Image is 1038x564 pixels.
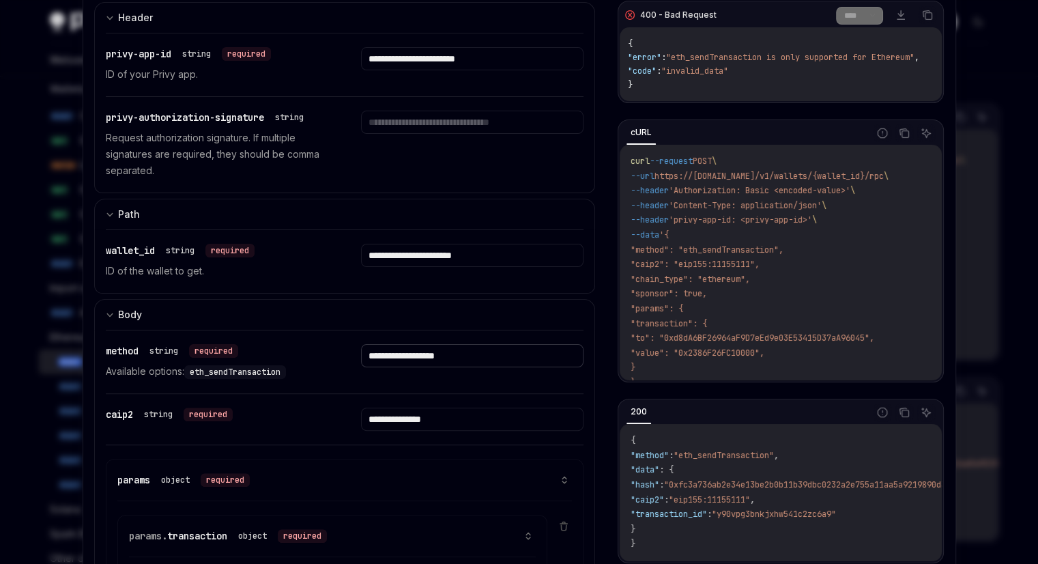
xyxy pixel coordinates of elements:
[631,479,659,490] span: "hash"
[874,404,891,421] button: Report incorrect code
[118,206,140,223] div: Path
[631,524,635,535] span: }
[129,530,167,542] span: params.
[631,214,669,225] span: --header
[664,494,669,505] span: :
[118,307,142,323] div: Body
[628,38,633,49] span: {
[144,409,173,420] div: string
[669,200,822,211] span: 'Content-Type: application/json'
[631,509,707,520] span: "transaction_id"
[666,52,914,63] span: "eth_sendTransaction is only supported for Ethereum"
[626,124,656,141] div: cURL
[222,47,271,61] div: required
[626,404,651,420] div: 200
[822,200,826,211] span: \
[631,362,635,373] span: }
[631,171,654,182] span: --url
[205,244,255,257] div: required
[895,124,913,142] button: Copy the contents from the code block
[707,509,712,520] span: :
[631,274,750,285] span: "chain_type": "ethereum",
[117,474,150,486] span: params
[661,66,728,76] span: "invalid_data"
[275,112,304,123] div: string
[631,464,659,475] span: "data"
[631,377,635,388] span: }
[129,529,327,543] div: params.transaction
[917,404,935,421] button: Ask AI
[106,47,271,61] div: privy-app-id
[631,200,669,211] span: --header
[628,66,657,76] span: "code"
[167,530,227,542] span: transaction
[631,244,783,255] span: "method": "eth_sendTransaction",
[659,229,669,240] span: '{
[106,111,264,124] span: privy-authorization-signature
[106,48,171,60] span: privy-app-id
[94,2,596,33] button: expand input section
[166,245,194,256] div: string
[106,66,328,83] p: ID of your Privy app.
[628,79,633,90] span: }
[631,333,874,343] span: "to": "0xd8dA6BF26964aF9D7eEd9e03E53415D37aA96045",
[669,185,850,196] span: 'Authorization: Basic <encoded-value>'
[659,479,664,490] span: :
[118,10,153,26] div: Header
[201,473,250,487] div: required
[628,52,661,63] span: "error"
[106,345,139,357] span: method
[106,344,238,358] div: method
[189,344,238,358] div: required
[182,48,211,59] div: string
[631,348,764,358] span: "value": "0x2386F26FC10000",
[106,263,328,279] p: ID of the wallet to get.
[712,509,836,520] span: "y90vpg3bnkjxhw541c2zc6a9"
[661,52,666,63] span: :
[669,214,812,225] span: 'privy-app-id: <privy-app-id>'
[631,318,707,329] span: "transaction": {
[631,229,659,240] span: --data
[640,10,717,20] div: 400 - Bad Request
[190,367,280,378] span: eth_sendTransaction
[669,494,750,505] span: "eip155:11155111"
[693,156,712,167] span: POST
[631,303,683,314] span: "params": {
[631,259,760,270] span: "caip2": "eip155:11155111",
[884,171,889,182] span: \
[106,408,133,421] span: caip2
[917,124,935,142] button: Ask AI
[631,538,635,549] span: }
[657,66,661,76] span: :
[669,450,674,461] span: :
[631,450,669,461] span: "method"
[674,450,774,461] span: "eth_sendTransaction"
[874,124,891,142] button: Report incorrect code
[106,408,233,421] div: caip2
[895,404,913,421] button: Copy the contents from the code block
[631,156,650,167] span: curl
[914,52,919,63] span: ,
[654,171,884,182] span: https://[DOMAIN_NAME]/v1/wallets/{wallet_id}/rpc
[631,494,664,505] span: "caip2"
[184,408,233,421] div: required
[712,156,717,167] span: \
[106,111,309,124] div: privy-authorization-signature
[94,199,596,229] button: expand input section
[149,346,178,356] div: string
[664,479,989,490] span: "0xfc3a736ab2e34e13be2b0b11b39dbc0232a2e755a11aa5a9219890d3b2c6c7d8"
[631,435,635,446] span: {
[106,244,155,257] span: wallet_id
[106,244,255,257] div: wallet_id
[161,475,190,485] div: object
[117,473,250,487] div: params
[812,214,817,225] span: \
[850,185,855,196] span: \
[659,464,674,475] span: : {
[631,288,707,299] span: "sponsor": true,
[94,299,596,330] button: expand input section
[650,156,693,167] span: --request
[106,130,328,179] p: Request authorization signature. If multiple signatures are required, they should be comma separa...
[774,450,779,461] span: ,
[278,529,327,543] div: required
